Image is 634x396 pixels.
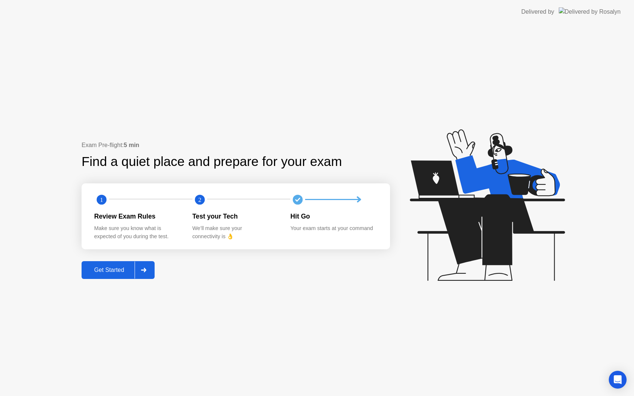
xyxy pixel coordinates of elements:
div: Get Started [84,267,135,273]
div: Make sure you know what is expected of you during the test. [94,224,181,240]
text: 2 [198,196,201,203]
div: Hit Go [290,212,377,221]
div: We’ll make sure your connectivity is 👌 [192,224,279,240]
img: Delivered by Rosalyn [559,7,621,16]
div: Open Intercom Messenger [609,371,627,389]
button: Get Started [82,261,155,279]
div: Find a quiet place and prepare for your exam [82,152,343,172]
text: 1 [100,196,103,203]
div: Review Exam Rules [94,212,181,221]
div: Delivered by [521,7,554,16]
div: Test your Tech [192,212,279,221]
div: Your exam starts at your command [290,224,377,233]
div: Exam Pre-flight: [82,141,390,150]
b: 5 min [124,142,139,148]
